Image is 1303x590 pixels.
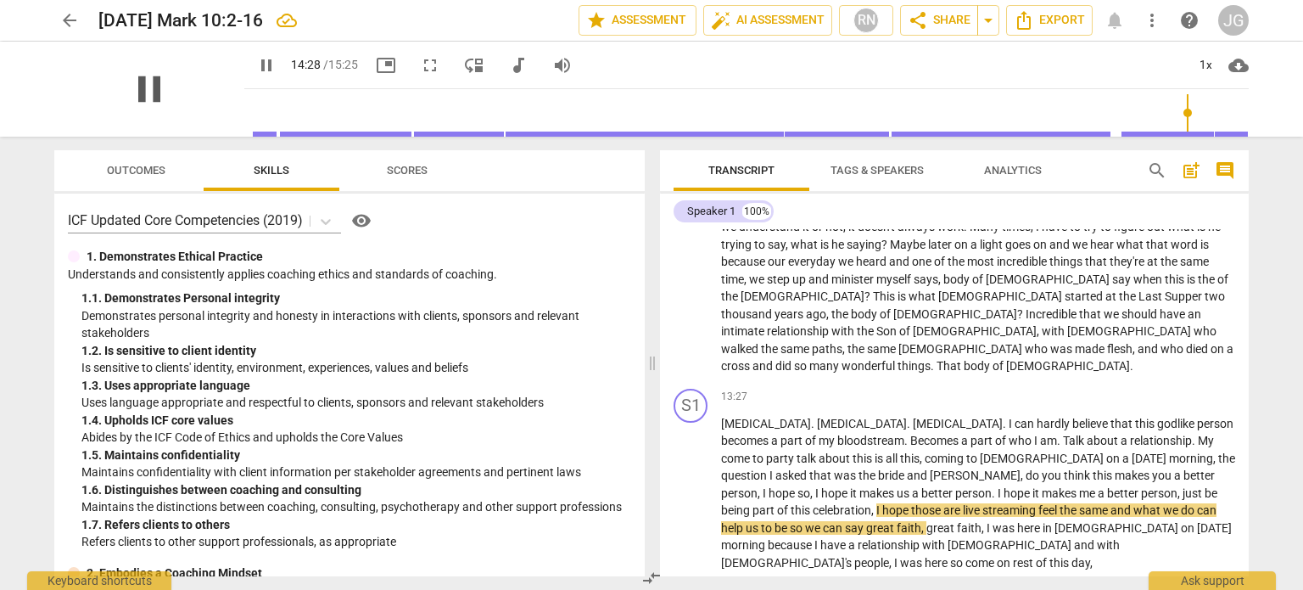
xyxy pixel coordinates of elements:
[721,289,741,303] span: the
[794,359,809,373] span: so
[912,255,934,268] span: one
[763,486,769,500] span: I
[966,452,980,465] span: to
[1026,469,1042,482] span: do
[1132,452,1169,465] span: [DATE]
[876,273,914,286] span: myself
[674,389,707,423] div: Change speaker
[1198,273,1217,286] span: the
[291,58,321,71] span: 14:28
[1014,10,1085,31] span: Export
[1215,160,1235,181] span: comment
[81,464,631,481] p: Maintains confidentiality with client information per stakeholder agreements and pertinent laws
[819,434,837,447] span: my
[741,289,864,303] span: [DEMOGRAPHIC_DATA]
[1017,307,1026,321] span: ?
[721,307,775,321] span: thousand
[998,486,1004,500] span: I
[788,255,838,268] span: everyday
[721,452,752,465] span: come
[1144,157,1171,184] button: Search
[459,50,489,81] button: View player as separate pane
[1009,434,1034,447] span: who
[1160,255,1180,268] span: the
[752,452,766,465] span: to
[1037,417,1072,430] span: hardly
[904,434,910,447] span: .
[912,486,921,500] span: a
[842,359,898,373] span: wonderful
[761,342,780,356] span: the
[931,359,937,373] span: .
[1079,307,1104,321] span: that
[721,255,768,268] span: because
[371,50,401,81] button: Picture in picture
[780,342,812,356] span: same
[1087,434,1121,447] span: about
[1004,486,1032,500] span: hope
[1015,417,1037,430] span: can
[1218,5,1249,36] div: JG
[1152,469,1174,482] span: you
[1072,238,1090,251] span: we
[87,248,263,266] p: 1. Demonstrates Ethical Practice
[376,55,396,76] span: picture_in_picture
[1189,52,1222,79] div: 1x
[768,255,788,268] span: our
[1169,452,1213,465] span: morning
[1186,342,1211,356] span: died
[81,342,631,360] div: 1. 2. Is sensitive to client identity
[819,452,853,465] span: about
[786,238,791,251] span: ,
[1160,307,1188,321] span: have
[809,359,842,373] span: many
[323,58,358,71] span: / 15:25
[1021,469,1026,482] span: ,
[875,452,886,465] span: is
[771,434,780,447] span: a
[766,452,797,465] span: party
[387,164,428,177] span: Scores
[907,417,913,430] span: .
[586,10,607,31] span: star
[721,486,758,500] span: person
[68,211,303,230] p: ICF Updated Core Competencies (2019)
[1218,452,1235,465] span: the
[721,417,811,430] span: [MEDICAL_DATA]
[1033,238,1049,251] span: on
[880,307,893,321] span: of
[420,55,440,76] span: fullscreen
[1187,273,1198,286] span: is
[1181,160,1201,181] span: post_add
[1179,10,1200,31] span: help
[508,55,528,76] span: audiotrack
[1107,342,1132,356] span: flesh
[767,273,792,286] span: step
[967,255,997,268] span: most
[711,10,731,31] span: auto_fix_high
[847,238,881,251] span: saying
[1228,55,1249,76] span: cloud_download
[721,273,744,286] span: time
[1005,238,1033,251] span: goes
[1211,157,1239,184] button: Show/Hide comments
[900,5,978,36] button: Share
[1160,342,1186,356] span: who
[127,67,171,111] span: pause
[351,211,372,231] span: visibility
[348,207,375,234] button: Help
[775,307,806,321] span: years
[721,434,771,447] span: becomes
[1138,289,1165,303] span: Last
[1067,324,1194,338] span: [DEMOGRAPHIC_DATA]
[898,289,909,303] span: is
[1174,5,1205,36] a: Help
[98,10,263,31] h2: [DATE] Mark 10:2-16
[913,324,1037,338] span: [DEMOGRAPHIC_DATA]
[986,273,1112,286] span: [DEMOGRAPHIC_DATA]
[1205,289,1225,303] span: two
[830,164,924,177] span: Tags & Speakers
[831,238,847,251] span: he
[853,8,879,33] div: RN
[930,469,1021,482] span: [PERSON_NAME]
